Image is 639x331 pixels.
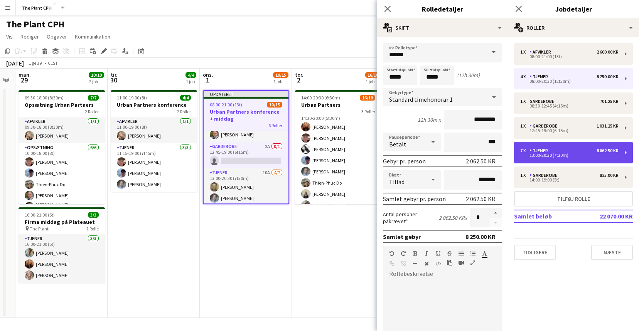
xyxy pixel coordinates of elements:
span: 29 [17,76,31,84]
td: 22 070.00 KR [588,210,633,222]
div: 2 062.50 KR x [439,214,467,221]
button: Sæt ind som almindelig tekst [447,260,452,266]
app-card-role: Tjener14/1414:30-20:00 (5t30m)[PERSON_NAME][PERSON_NAME][PERSON_NAME][PERSON_NAME][PERSON_NAME]Th... [295,108,381,280]
button: Fuld skærm [470,260,475,266]
span: 3 Roller [361,109,375,114]
div: 2 job [89,79,104,84]
span: ons. [203,71,213,78]
span: 2 Roller [85,109,99,114]
h3: Urban Partners konference [111,101,197,108]
span: 08:00-21:00 (13t) [210,102,242,108]
span: Kommunikation [75,33,110,40]
span: 4/4 [185,72,196,78]
app-card-role: Tjener3/316:00-21:00 (5t)[PERSON_NAME][PERSON_NAME][PERSON_NAME] [19,234,105,283]
span: 2 [294,76,303,84]
span: 10/10 [89,72,104,78]
app-job-card: 09:30-18:00 (8t30m)7/7Opsætning Urban Partners2 RollerAfvikler1/109:30-18:00 (8t30m)[PERSON_NAME]... [19,90,105,204]
div: 825.00 KR [600,173,619,178]
div: Gebyr pr. person [383,157,426,165]
div: Skift [377,18,508,37]
div: 1 job [366,79,380,84]
span: 14:00-20:30 (6t30m) [301,95,340,101]
span: 30 [110,76,118,84]
a: Opgaver [44,32,70,42]
div: Garderobe [529,173,560,178]
span: 1 Rolle [86,226,99,232]
span: 2 Roller [177,109,191,114]
div: 08:00-21:00 (13t) [520,55,619,59]
div: 7 x [520,148,529,153]
button: Fed [412,250,418,257]
button: Fortryd [389,250,395,257]
app-job-card: Opdateret08:00-21:00 (13t)10/15Urban Partners konference + middag6 RollerAfvikler1/108:00-21:00 (... [203,90,289,204]
button: Kursiv [424,250,429,257]
button: Ordnet liste [470,250,475,257]
div: Opdateret [204,91,288,97]
div: 8 250.00 KR [597,74,619,79]
span: Standard timehonorar 1 [389,96,453,103]
button: Understregning [435,250,441,257]
span: 3/3 [88,212,99,218]
h3: Firma middag på Plateauet [19,218,105,225]
h3: Jobdetaljer [508,4,639,14]
div: Tjener [529,148,551,153]
span: man. [19,71,31,78]
app-job-card: 16:00-21:00 (5t)3/3Firma middag på Plateauet The Plant1 RolleTjener3/316:00-21:00 (5t)[PERSON_NAM... [19,207,105,283]
button: Forøg [489,208,502,218]
div: 13:00-20:30 (7t30m) [520,153,619,157]
h3: Urban Partners konference + middag [204,108,288,122]
app-job-card: 11:00-19:00 (8t)4/4Urban Partners konference2 RollerAfvikler1/111:00-19:00 (8t)[PERSON_NAME]Tjene... [111,90,197,192]
div: 701.25 KR [600,99,619,104]
div: 2 600.00 KR [597,49,619,55]
span: Uge 39 [25,60,45,66]
button: Tekstfarve [482,250,487,257]
a: Kommunikation [72,32,113,42]
div: CEST [48,60,58,66]
span: 11:00-19:00 (8t) [117,95,147,101]
div: Samlet gebyr pr. person [383,195,446,203]
app-card-role: Afvikler1/109:30-18:00 (8t30m)[PERSON_NAME] [19,117,105,143]
button: Tidligere [514,245,556,260]
span: 10/15 [273,72,288,78]
span: 16/18 [365,72,381,78]
div: 8 250.00 KR [465,233,496,240]
span: 09:30-18:00 (8t30m) [25,95,64,101]
div: 1 job [273,79,288,84]
div: (12h 30m) [457,72,480,79]
div: 2 062.50 KR [466,195,496,203]
span: Betalt [389,140,406,148]
app-card-role: Garderobe2A0/112:45-19:00 (6t15m) [204,142,288,168]
button: Tilføj rolle [514,191,633,207]
app-card-role: Tjener3/311:15-19:00 (7t45m)[PERSON_NAME][PERSON_NAME][PERSON_NAME] [111,143,197,192]
button: Indsæt video [459,260,464,266]
button: Uordnet liste [459,250,464,257]
span: Opgaver [47,33,67,40]
div: 8 662.50 KR [597,148,619,153]
h3: Urban Partners [295,101,381,108]
div: 08:00-20:30 (12t30m) [520,79,619,83]
span: 1 [202,76,213,84]
div: 2 062.50 KR [466,157,496,165]
app-card-role: Tjener10A4/713:00-20:30 (7t30m)[PERSON_NAME][PERSON_NAME] [204,168,288,262]
div: [DATE] [6,59,24,67]
span: 16/18 [360,95,375,101]
div: 14:00-19:00 (5t) [520,178,619,182]
button: Ryd formatering [424,260,429,267]
h3: Rolledetaljer [377,4,508,14]
button: Gentag [401,250,406,257]
div: 1 x [520,49,529,55]
button: HTML-kode [435,260,441,267]
div: 1 job [186,79,196,84]
div: 1 031.25 KR [597,123,619,129]
td: Samlet beløb [514,210,588,222]
div: Tjener [529,74,551,79]
div: 1 x [520,173,529,178]
div: Afvikler [529,49,554,55]
div: Samlet gebyr [383,233,421,240]
div: 1 x [520,99,529,104]
div: 1 x [520,123,529,129]
span: 7/7 [88,95,99,101]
